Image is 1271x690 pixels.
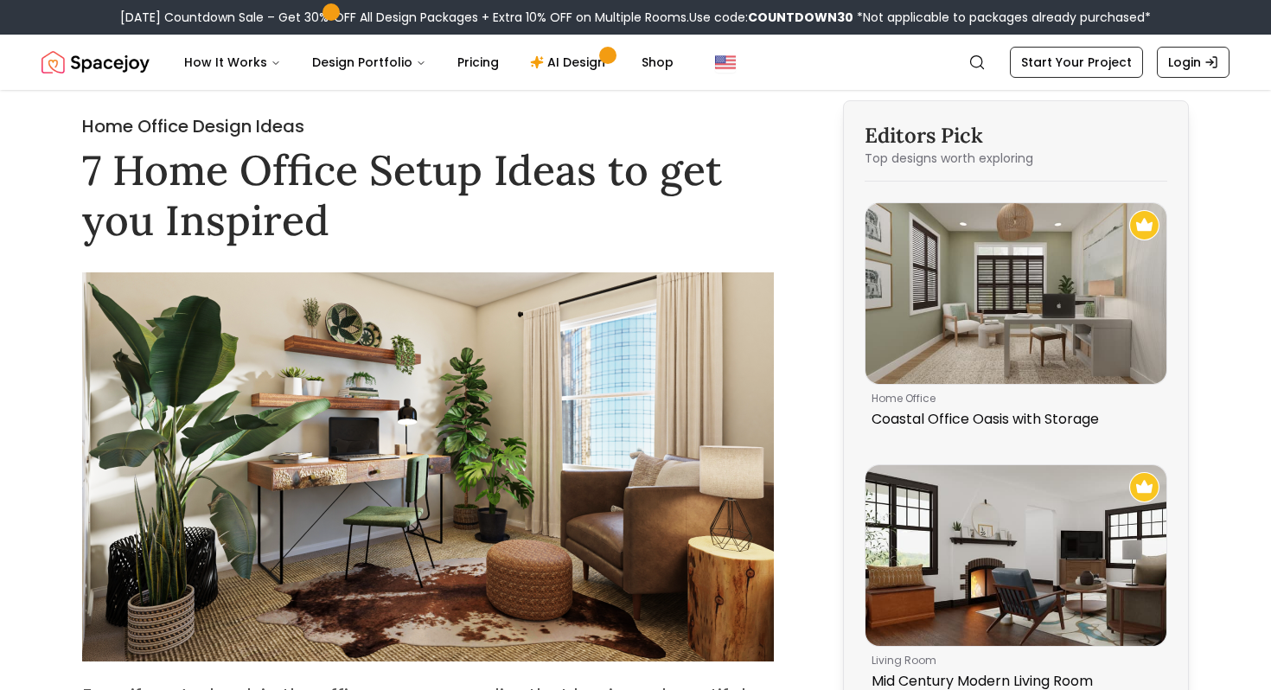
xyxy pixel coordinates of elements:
img: Beautiful Home office with greenery designed by spacejoy [82,272,774,661]
img: Mid Century Modern Living Room With Fireplace [865,465,1166,646]
img: Coastal Office Oasis with Storage [865,203,1166,384]
span: *Not applicable to packages already purchased* [853,9,1151,26]
h2: Home Office Design Ideas [82,114,798,138]
img: United States [715,52,736,73]
img: Recommended Spacejoy Design - Coastal Office Oasis with Storage [1129,210,1159,240]
p: home office [872,392,1153,406]
h1: 7 Home Office Setup Ideas to get you Inspired [82,145,798,245]
a: Spacejoy [42,45,150,80]
img: Recommended Spacejoy Design - Mid Century Modern Living Room With Fireplace [1129,472,1159,502]
p: Coastal Office Oasis with Storage [872,409,1153,430]
nav: Global [42,35,1229,90]
a: Pricing [444,45,513,80]
nav: Main [170,45,687,80]
a: Coastal Office Oasis with StorageRecommended Spacejoy Design - Coastal Office Oasis with Storageh... [865,202,1167,437]
span: Use code: [689,9,853,26]
a: Start Your Project [1010,47,1143,78]
div: [DATE] Countdown Sale – Get 30% OFF All Design Packages + Extra 10% OFF on Multiple Rooms. [120,9,1151,26]
b: COUNTDOWN30 [748,9,853,26]
a: AI Design [516,45,624,80]
p: living room [872,654,1153,668]
p: Top designs worth exploring [865,150,1167,167]
a: Shop [628,45,687,80]
button: Design Portfolio [298,45,440,80]
a: Login [1157,47,1229,78]
img: Spacejoy Logo [42,45,150,80]
h3: Editors Pick [865,122,1167,150]
button: How It Works [170,45,295,80]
